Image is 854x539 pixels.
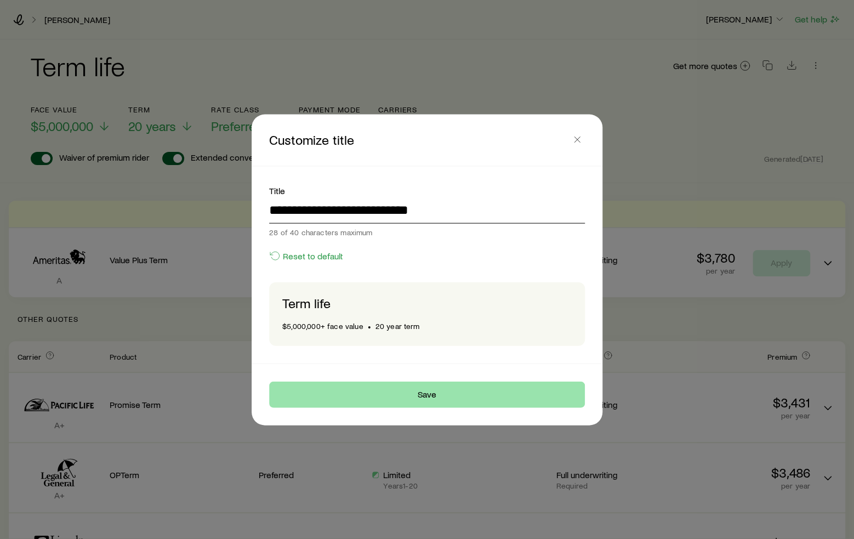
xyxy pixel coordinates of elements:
[282,295,572,310] p: Term life
[269,184,585,197] div: Title
[282,321,363,330] p: $5,000,000+ face value
[368,319,371,332] div: •
[269,249,344,262] button: Reset to default
[269,228,585,236] div: 28 of 40 characters maximum
[375,321,420,330] p: 20 year term
[269,132,570,148] p: Customize title
[269,381,585,407] button: Save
